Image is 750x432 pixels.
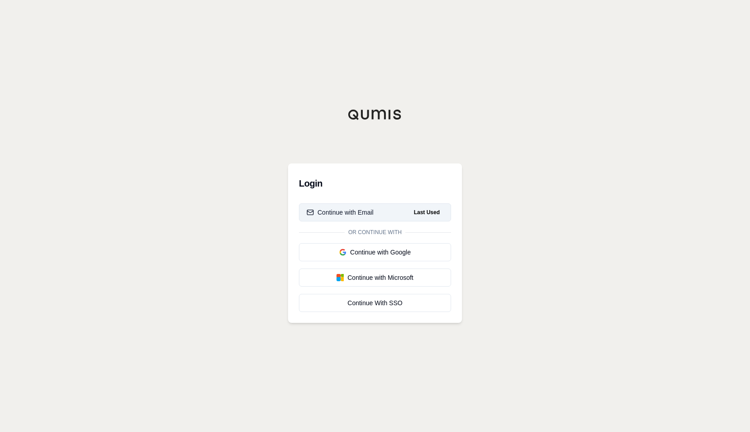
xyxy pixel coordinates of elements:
div: Continue with Microsoft [307,273,443,282]
h3: Login [299,174,451,192]
button: Continue with EmailLast Used [299,203,451,221]
button: Continue with Microsoft [299,269,451,287]
div: Continue with Google [307,248,443,257]
button: Continue with Google [299,243,451,261]
span: Or continue with [345,229,405,236]
img: Qumis [348,109,402,120]
div: Continue with Email [307,208,374,217]
a: Continue With SSO [299,294,451,312]
div: Continue With SSO [307,298,443,307]
span: Last Used [410,207,443,218]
